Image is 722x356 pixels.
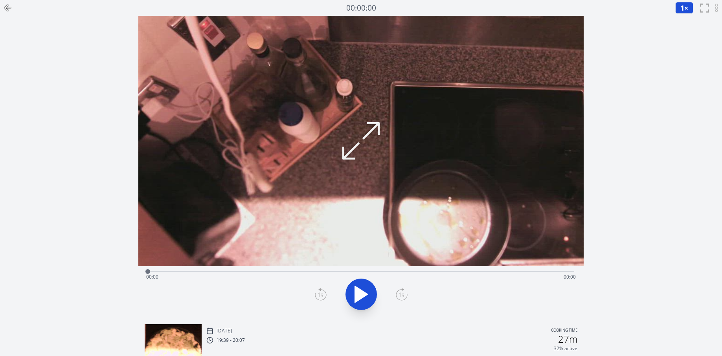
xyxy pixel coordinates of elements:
[217,328,232,334] p: [DATE]
[551,327,577,334] p: Cooking time
[564,273,576,280] span: 00:00
[558,334,577,344] h2: 27m
[675,2,693,14] button: 1×
[346,2,376,14] a: 00:00:00
[217,337,245,343] p: 19:39 - 20:07
[680,3,684,13] span: 1
[554,345,577,352] p: 32% active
